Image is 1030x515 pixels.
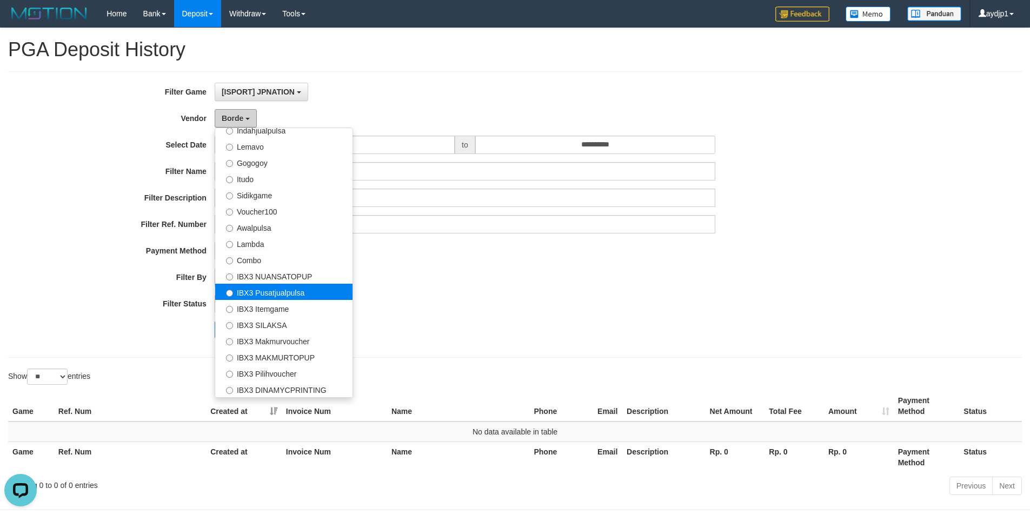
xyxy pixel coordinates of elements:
th: Payment Method [894,442,960,472]
th: Amount: activate to sort column ascending [824,391,894,422]
input: Combo [226,257,233,264]
input: Lemavo [226,144,233,151]
select: Showentries [27,369,68,385]
label: IBX3 Pusatjualpulsa [215,284,353,300]
input: Lambda [226,241,233,248]
label: Show entries [8,369,90,385]
span: [ISPORT] JPNATION [222,88,295,96]
th: Phone [529,391,593,422]
th: Rp. 0 [765,442,824,472]
input: IBX3 MAKMURTOPUP [226,355,233,362]
th: Rp. 0 [824,442,894,472]
td: No data available in table [8,422,1022,442]
input: IBX3 Itemgame [226,306,233,313]
div: Showing 0 to 0 of 0 entries [8,476,421,491]
th: Email [593,442,622,472]
th: Invoice Num [282,391,387,422]
h1: PGA Deposit History [8,39,1022,61]
label: Voucher100 [215,203,353,219]
button: [ISPORT] JPNATION [215,83,308,101]
label: IBX3 Itemgame [215,300,353,316]
input: IBX3 SILAKSA [226,322,233,329]
input: Itudo [226,176,233,183]
label: IBX3 MAKMURTOPUP [215,349,353,365]
button: Open LiveChat chat widget [4,4,37,37]
th: Game [8,391,54,422]
label: IBX3 SILAKSA [215,316,353,332]
img: Button%20Memo.svg [846,6,891,22]
label: Lemavo [215,138,353,154]
th: Created at: activate to sort column ascending [206,391,282,422]
a: Next [992,477,1022,495]
th: Invoice Num [282,442,387,472]
th: Net Amount [706,391,765,422]
span: Borde [222,114,243,123]
input: Gogogoy [226,160,233,167]
th: Ref. Num [54,442,206,472]
th: Name [387,391,530,422]
th: Phone [529,442,593,472]
label: Awalpulsa [215,219,353,235]
th: Description [622,391,706,422]
th: Payment Method [894,391,960,422]
th: Description [622,442,706,472]
label: Gogogoy [215,154,353,170]
input: Sidikgame [226,192,233,199]
button: Borde [215,109,257,128]
th: Rp. 0 [706,442,765,472]
th: Name [387,442,530,472]
th: Created at [206,442,282,472]
input: IBX3 Pusatjualpulsa [226,290,233,297]
label: IBX3 DINAMYCPRINTING [215,381,353,397]
label: IBX3 NUANSATOPUP [215,267,353,284]
input: IBX3 NUANSATOPUP [226,273,233,280]
th: Status [959,391,1022,422]
label: Sidikgame [215,186,353,203]
input: Indahjualpulsa [226,128,233,135]
th: Total Fee [765,391,824,422]
input: Voucher100 [226,209,233,216]
th: Email [593,391,622,422]
label: Combo [215,251,353,267]
label: IBX3 Makmurvoucher [215,332,353,349]
img: panduan.png [907,6,961,21]
label: IBX3 Pilihvoucher [215,365,353,381]
th: Game [8,442,54,472]
input: IBX3 Makmurvoucher [226,338,233,345]
a: Previous [949,477,993,495]
label: Lambda [215,235,353,251]
input: IBX3 Pilihvoucher [226,371,233,378]
label: Itudo [215,170,353,186]
label: Indahjualpulsa [215,122,353,138]
input: Awalpulsa [226,225,233,232]
th: Status [959,442,1022,472]
input: IBX3 DINAMYCPRINTING [226,387,233,394]
img: Feedback.jpg [775,6,829,22]
span: to [455,136,475,154]
th: Ref. Num [54,391,206,422]
img: MOTION_logo.png [8,5,90,22]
